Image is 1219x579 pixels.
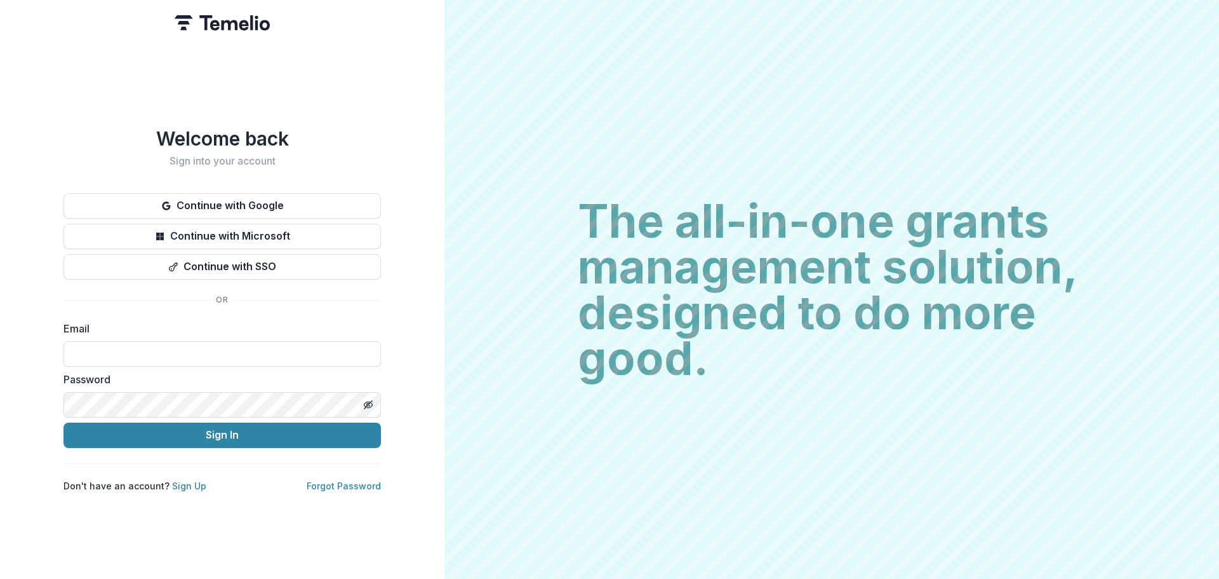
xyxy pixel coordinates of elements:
a: Forgot Password [307,480,381,491]
h1: Welcome back [63,127,381,150]
label: Email [63,321,373,336]
button: Sign In [63,423,381,448]
h2: Sign into your account [63,155,381,167]
label: Password [63,372,373,387]
button: Continue with Google [63,193,381,219]
a: Sign Up [172,480,206,491]
button: Continue with Microsoft [63,224,381,249]
button: Continue with SSO [63,254,381,280]
p: Don't have an account? [63,479,206,493]
button: Toggle password visibility [358,395,378,415]
img: Temelio [175,15,270,31]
